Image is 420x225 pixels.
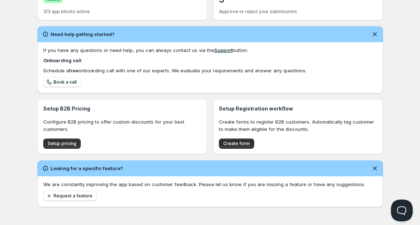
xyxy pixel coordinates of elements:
[223,141,250,146] span: Create form
[43,9,201,15] p: 3/3 app blocks active
[370,163,380,173] button: Dismiss notification
[43,47,377,54] div: If you have any questions or need help, you can always contact us via the button.
[43,138,81,149] button: Setup pricing
[391,200,413,221] iframe: Help Scout Beacon - Open
[43,67,377,74] div: Schedule a onboarding call with one of our experts. We evaluate your requirements and answer any ...
[48,141,76,146] span: Setup pricing
[43,105,201,112] h3: Setup B2B Pricing
[53,79,77,85] span: Book a call
[43,191,97,201] button: Request a feature
[51,165,123,172] h2: Looking for a specific feature?
[53,193,92,199] span: Request a feature
[214,47,232,53] a: Support
[51,31,115,38] h2: Need help getting started?
[43,57,377,64] h4: Onboarding call
[43,118,201,133] p: Configure B2B pricing to offer custom discounts for your best customers.
[219,9,377,15] p: Approve or reject your submissions
[219,118,377,133] p: Create forms to register B2B customers. Automatically tag customer to make them eligible for the ...
[219,138,254,149] button: Create form
[370,29,380,39] button: Dismiss notification
[69,68,79,73] b: free
[43,77,81,87] a: Book a call
[43,181,377,188] p: We are constantly improving the app based on customer feedback. Please let us know if you are mis...
[219,105,377,112] h3: Setup Registration workflow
